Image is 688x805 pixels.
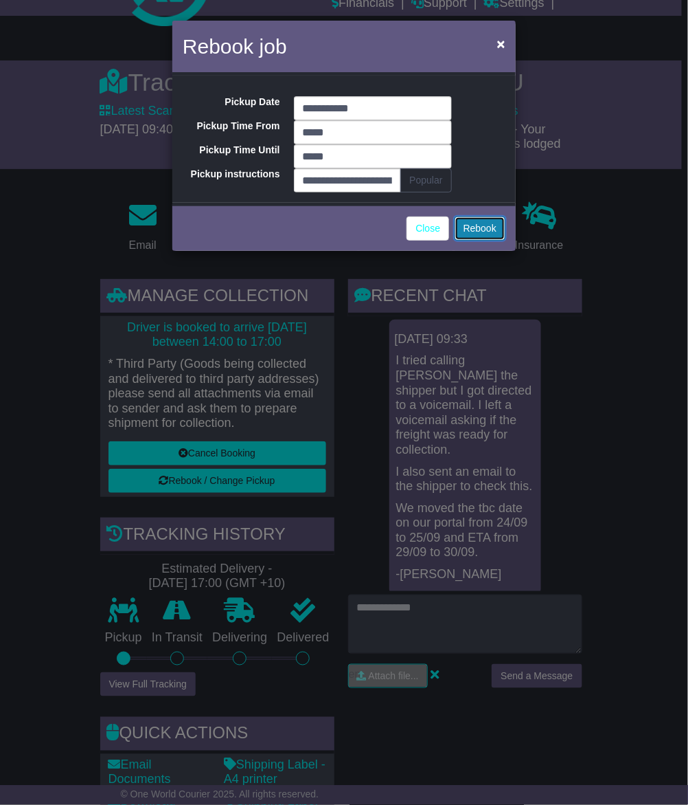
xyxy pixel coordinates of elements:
span: × [497,36,505,52]
h4: Rebook job [183,31,287,62]
label: Pickup Time Until [172,144,287,156]
label: Pickup Time From [172,120,287,132]
button: Close [490,30,512,58]
button: Popular [400,168,451,192]
label: Pickup Date [172,96,287,108]
button: Rebook [455,217,505,241]
label: Pickup instructions [172,168,287,180]
a: Close [406,217,449,241]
